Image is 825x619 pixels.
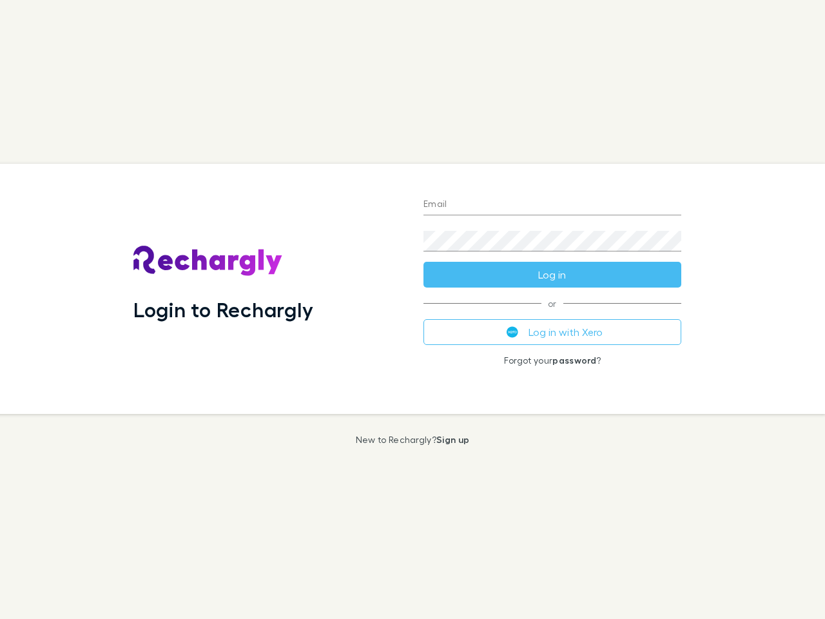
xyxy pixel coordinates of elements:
img: Xero's logo [507,326,518,338]
button: Log in with Xero [423,319,681,345]
p: Forgot your ? [423,355,681,366]
span: or [423,303,681,304]
img: Rechargly's Logo [133,246,283,277]
p: New to Rechargly? [356,435,470,445]
h1: Login to Rechargly [133,297,313,322]
a: Sign up [436,434,469,445]
button: Log in [423,262,681,288]
a: password [552,355,596,366]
